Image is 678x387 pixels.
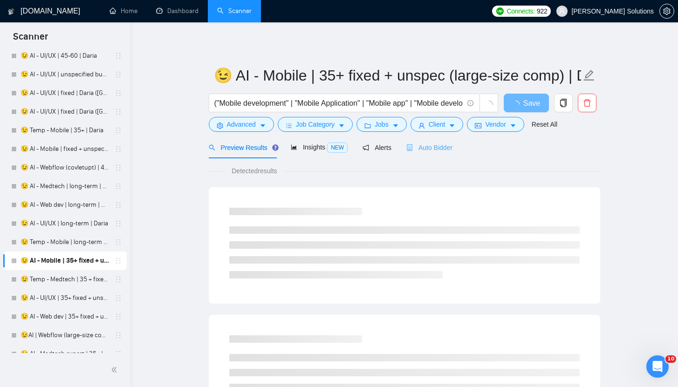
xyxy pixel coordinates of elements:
[110,7,137,15] a: homeHome
[21,121,109,140] a: 😉 Temp - Mobile | 35+ | Daria
[485,101,493,109] span: loading
[217,7,252,15] a: searchScanner
[115,108,122,115] span: holder
[467,117,524,132] button: idcardVendorcaret-down
[363,144,369,151] span: notification
[209,144,276,151] span: Preview Results
[115,183,122,190] span: holder
[504,94,549,112] button: Save
[510,122,516,129] span: caret-down
[296,119,335,129] span: Job Category
[209,144,215,151] span: search
[485,119,506,129] span: Vendor
[115,313,122,320] span: holder
[646,355,669,378] iframe: Intercom live chat
[583,69,595,81] span: edit
[418,122,425,129] span: user
[291,144,297,150] span: area-chart
[225,166,283,176] span: Detected results
[659,7,674,15] a: setting
[21,214,109,233] a: 😉 AI - UI/UX | long-term | Daria
[338,122,345,129] span: caret-down
[449,122,455,129] span: caret-down
[278,117,353,132] button: barsJob Categorycaret-down
[21,177,109,196] a: 😉 AI - Medtech | long-term | Daria
[291,143,348,151] span: Insights
[21,307,109,326] a: 😉 AI - Web dev | 35+ fixed + unspec (large-size comp) | Daria
[115,238,122,246] span: holder
[8,4,14,19] img: logo
[356,117,407,132] button: folderJobscaret-down
[115,164,122,171] span: holder
[227,119,256,129] span: Advanced
[115,276,122,283] span: holder
[115,145,122,153] span: holder
[21,326,109,345] a: 😉AI | Webflow (large-size comp) | Daria
[115,220,122,227] span: holder
[286,122,292,129] span: bars
[523,97,540,109] span: Save
[156,7,199,15] a: dashboardDashboard
[115,201,122,209] span: holder
[364,122,371,129] span: folder
[21,196,109,214] a: 😉 AI - Web dev | long-term | Daria
[260,122,266,129] span: caret-down
[214,64,581,87] input: Scanner name...
[406,144,413,151] span: robot
[660,7,674,15] span: setting
[115,127,122,134] span: holder
[115,71,122,78] span: holder
[115,52,122,60] span: holder
[115,294,122,302] span: holder
[537,6,547,16] span: 922
[496,7,504,15] img: upwork-logo.png
[21,47,109,65] a: 😉 AI - UI/UX | 45-60 | Daria
[21,102,109,121] a: 😉 AI - UI/UX | fixed | Daria ([GEOGRAPHIC_DATA])
[665,355,676,363] span: 10
[21,158,109,177] a: 😉 AI - Webflow (covletupt) | 45+ | Daria
[392,122,399,129] span: caret-down
[21,233,109,251] a: 😉 Temp - Mobile | long-term | Daria
[115,89,122,97] span: holder
[214,97,463,109] input: Search Freelance Jobs...
[507,6,535,16] span: Connects:
[209,117,274,132] button: settingAdvancedcaret-down
[111,365,120,374] span: double-left
[532,119,557,129] a: Reset All
[512,101,523,108] span: loading
[217,122,223,129] span: setting
[21,345,109,363] a: 😉 AI - Medtech expert | 35+ | Daria
[578,99,596,107] span: delete
[21,251,109,270] a: 😉 AI - Mobile | 35+ fixed + unspec (large-size comp) | Daria
[21,84,109,102] a: 😉 AI - UI/UX | fixed | Daria ([GEOGRAPHIC_DATA])
[411,117,464,132] button: userClientcaret-down
[559,8,565,14] span: user
[375,119,389,129] span: Jobs
[363,144,391,151] span: Alerts
[554,94,573,112] button: copy
[21,270,109,289] a: 😉 Temp - Medtech | 35 + fixed + unspec (large-size comp) | Daria
[578,94,596,112] button: delete
[555,99,572,107] span: copy
[467,100,473,106] span: info-circle
[115,332,122,339] span: holder
[6,30,55,49] span: Scanner
[429,119,445,129] span: Client
[115,350,122,358] span: holder
[271,143,280,152] div: Tooltip anchor
[327,143,348,153] span: NEW
[406,144,452,151] span: Auto Bidder
[21,65,109,84] a: 😉 AI - UI/UX | unspecified budget | Daria
[659,4,674,19] button: setting
[475,122,481,129] span: idcard
[21,140,109,158] a: 😉 AI - Mobile | fixed + unspecified | Daria
[115,257,122,265] span: holder
[21,289,109,307] a: 😉 AI - UI/UX | 35+ fixed + unspec (large-size comp) | Daria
